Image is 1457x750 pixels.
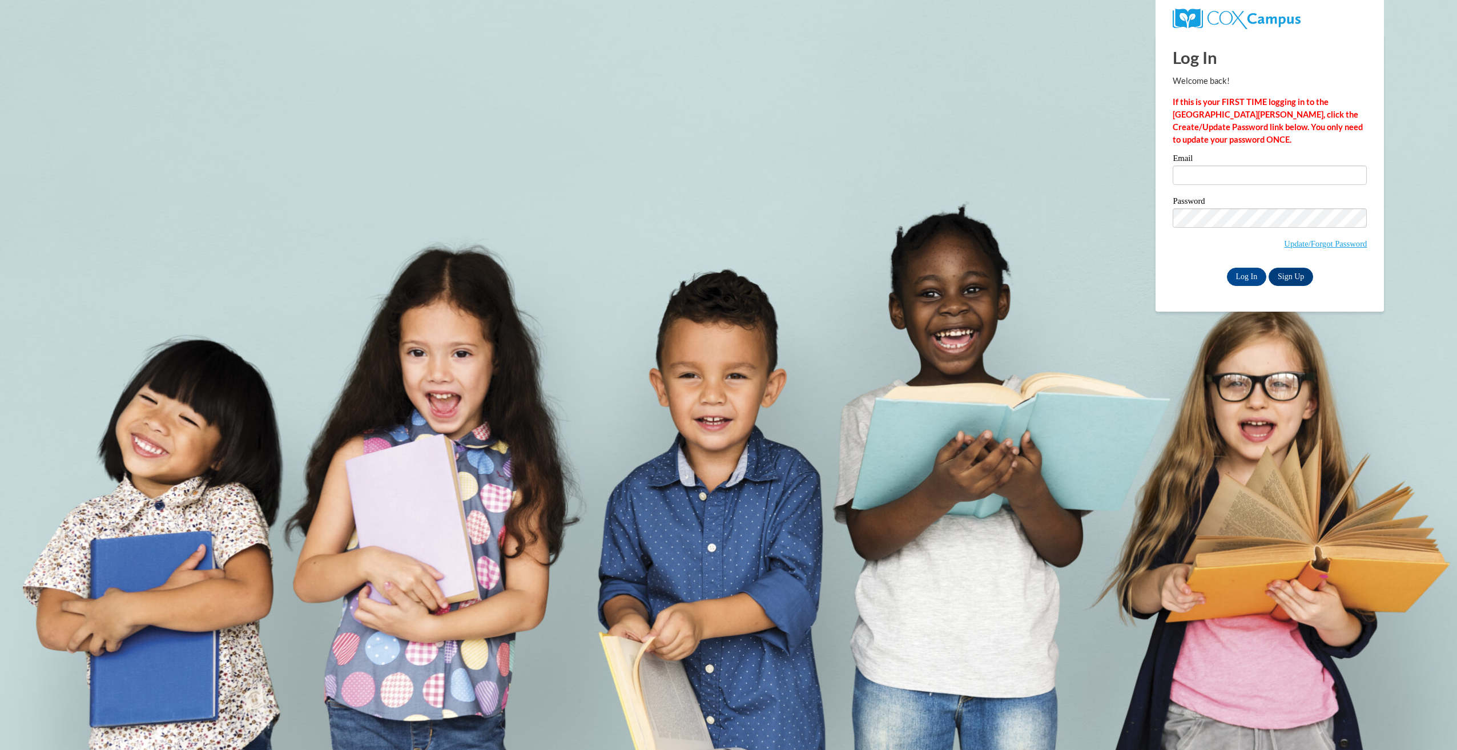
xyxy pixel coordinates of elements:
[1173,9,1300,29] img: COX Campus
[1173,154,1367,166] label: Email
[1173,197,1367,208] label: Password
[1173,13,1300,23] a: COX Campus
[1173,97,1363,144] strong: If this is your FIRST TIME logging in to the [GEOGRAPHIC_DATA][PERSON_NAME], click the Create/Upd...
[1284,239,1367,248] a: Update/Forgot Password
[1173,75,1367,87] p: Welcome back!
[1173,46,1367,69] h1: Log In
[1269,268,1313,286] a: Sign Up
[1227,268,1267,286] input: Log In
